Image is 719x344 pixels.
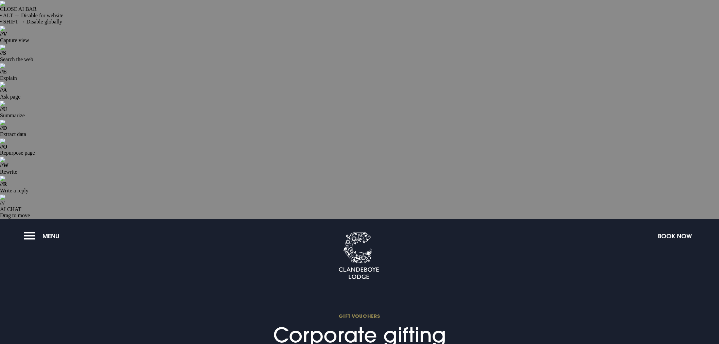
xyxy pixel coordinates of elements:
[42,232,59,240] span: Menu
[24,229,63,243] button: Menu
[273,313,446,319] span: GIFT VOUCHERS
[654,229,695,243] button: Book Now
[338,232,379,280] img: Clandeboye Lodge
